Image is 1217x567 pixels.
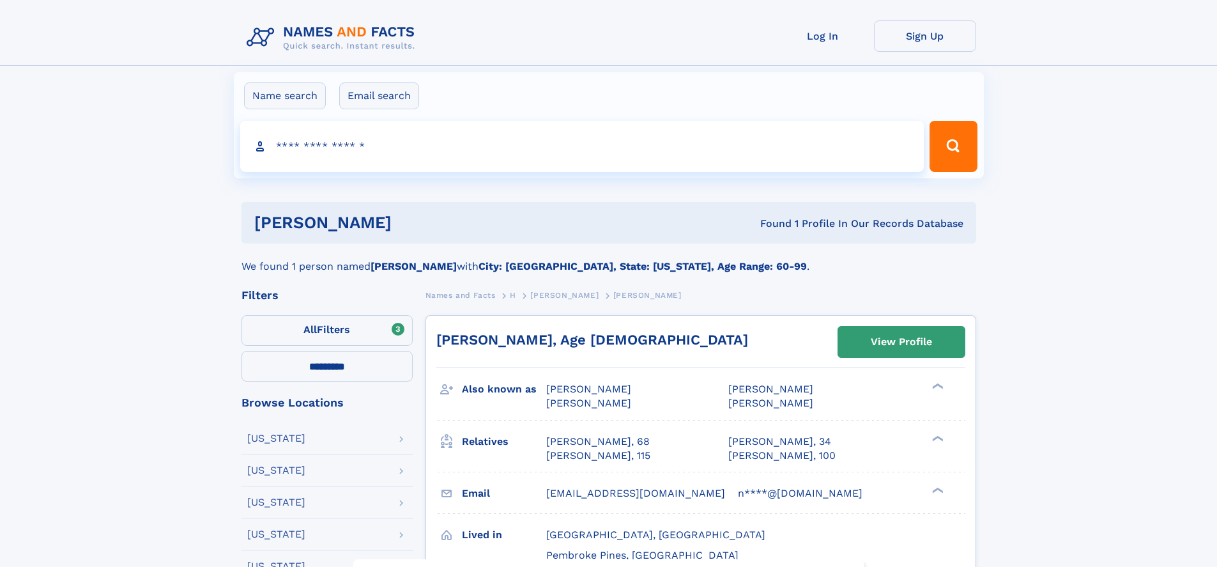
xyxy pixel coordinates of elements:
[462,483,546,504] h3: Email
[247,529,305,540] div: [US_STATE]
[244,82,326,109] label: Name search
[546,549,739,561] span: Pembroke Pines, [GEOGRAPHIC_DATA]
[241,20,425,55] img: Logo Names and Facts
[728,435,831,449] a: [PERSON_NAME], 34
[838,327,965,357] a: View Profile
[546,449,650,463] a: [PERSON_NAME], 115
[436,332,748,348] a: [PERSON_NAME], Age [DEMOGRAPHIC_DATA]
[241,244,976,274] div: We found 1 person named with .
[247,465,305,476] div: [US_STATE]
[546,435,650,449] a: [PERSON_NAME], 68
[530,291,599,300] span: [PERSON_NAME]
[478,260,807,272] b: City: [GEOGRAPHIC_DATA], State: [US_STATE], Age Range: 60-99
[871,327,932,357] div: View Profile
[546,383,631,395] span: [PERSON_NAME]
[728,449,836,463] a: [PERSON_NAME], 100
[613,291,682,300] span: [PERSON_NAME]
[930,121,977,172] button: Search Button
[576,217,963,231] div: Found 1 Profile In Our Records Database
[247,497,305,508] div: [US_STATE]
[339,82,419,109] label: Email search
[874,20,976,52] a: Sign Up
[728,397,813,409] span: [PERSON_NAME]
[371,260,457,272] b: [PERSON_NAME]
[772,20,874,52] a: Log In
[546,397,631,409] span: [PERSON_NAME]
[303,323,317,336] span: All
[425,287,496,303] a: Names and Facts
[510,291,516,300] span: H
[929,486,944,494] div: ❯
[546,529,765,541] span: [GEOGRAPHIC_DATA], [GEOGRAPHIC_DATA]
[929,434,944,442] div: ❯
[530,287,599,303] a: [PERSON_NAME]
[241,315,413,346] label: Filters
[241,397,413,408] div: Browse Locations
[247,433,305,444] div: [US_STATE]
[728,383,813,395] span: [PERSON_NAME]
[462,524,546,546] h3: Lived in
[510,287,516,303] a: H
[254,215,576,231] h1: [PERSON_NAME]
[929,382,944,391] div: ❯
[240,121,924,172] input: search input
[241,290,413,301] div: Filters
[462,378,546,400] h3: Also known as
[462,431,546,453] h3: Relatives
[546,487,725,499] span: [EMAIL_ADDRESS][DOMAIN_NAME]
